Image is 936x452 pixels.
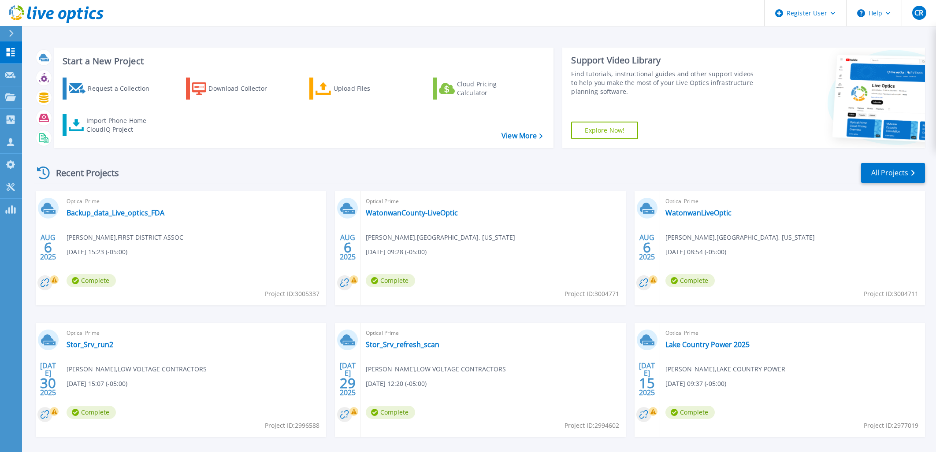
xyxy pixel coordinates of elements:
div: [DATE] 2025 [639,363,655,395]
a: Request a Collection [63,78,161,100]
span: [PERSON_NAME] , LOW VOLTAGE CONTRACTORS [67,364,207,374]
a: Stor_Srv_run2 [67,340,113,349]
span: [PERSON_NAME] , LAKE COUNTRY POWER [665,364,785,374]
div: Cloud Pricing Calculator [457,80,527,97]
span: Optical Prime [67,328,321,338]
span: [PERSON_NAME] , [GEOGRAPHIC_DATA], [US_STATE] [366,233,515,242]
span: Project ID: 3005337 [265,289,319,299]
span: 6 [643,244,651,251]
div: Request a Collection [88,80,158,97]
a: Lake Country Power 2025 [665,340,750,349]
div: AUG 2025 [639,231,655,263]
div: Find tutorials, instructional guides and other support videos to help you make the most of your L... [571,70,757,96]
span: Complete [366,274,415,287]
span: Project ID: 3004771 [565,289,619,299]
span: [DATE] 08:54 (-05:00) [665,247,726,257]
span: 6 [344,244,352,251]
div: AUG 2025 [40,231,56,263]
span: [PERSON_NAME] , FIRST DISTRICT ASSOC [67,233,183,242]
a: WatonwanCounty-LiveOptic [366,208,458,217]
a: View More [501,132,542,140]
span: Project ID: 2977019 [864,421,918,430]
a: Backup_data_Live_optics_FDA [67,208,164,217]
a: Cloud Pricing Calculator [433,78,531,100]
div: Upload Files [334,80,404,97]
span: 6 [44,244,52,251]
a: Upload Files [309,78,408,100]
span: 15 [639,379,655,387]
span: Complete [366,406,415,419]
span: [DATE] 09:37 (-05:00) [665,379,726,389]
a: WatonwanLiveOptic [665,208,732,217]
span: Optical Prime [67,196,321,206]
span: Complete [67,406,116,419]
a: Explore Now! [571,122,638,139]
span: [PERSON_NAME] , [GEOGRAPHIC_DATA], [US_STATE] [665,233,815,242]
div: AUG 2025 [339,231,356,263]
span: Complete [67,274,116,287]
div: [DATE] 2025 [40,363,56,395]
div: Recent Projects [34,162,131,184]
span: CR [914,9,923,16]
div: [DATE] 2025 [339,363,356,395]
span: Project ID: 2994602 [565,421,619,430]
h3: Start a New Project [63,56,542,66]
span: Optical Prime [665,196,920,206]
div: Download Collector [208,80,279,97]
span: [DATE] 15:07 (-05:00) [67,379,127,389]
span: 29 [340,379,356,387]
span: [DATE] 15:23 (-05:00) [67,247,127,257]
span: Optical Prime [366,196,620,206]
div: Support Video Library [571,55,757,66]
div: Import Phone Home CloudIQ Project [86,116,155,134]
span: Complete [665,274,715,287]
span: [DATE] 12:20 (-05:00) [366,379,427,389]
span: [PERSON_NAME] , LOW VOLTAGE CONTRACTORS [366,364,506,374]
a: Stor_Srv_refresh_scan [366,340,439,349]
span: Optical Prime [366,328,620,338]
span: Complete [665,406,715,419]
span: Project ID: 3004711 [864,289,918,299]
a: All Projects [861,163,925,183]
span: Optical Prime [665,328,920,338]
a: Download Collector [186,78,284,100]
span: 30 [40,379,56,387]
span: [DATE] 09:28 (-05:00) [366,247,427,257]
span: Project ID: 2996588 [265,421,319,430]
